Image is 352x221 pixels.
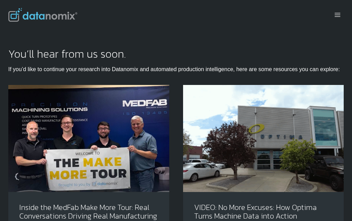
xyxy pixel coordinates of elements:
[8,65,344,74] p: If you’d like to continue your research into Datanomix and automated production intelligence, her...
[183,85,344,192] img: Discover how Optima Manufacturing uses Datanomix to turn raw machine data into real-time insights...
[8,8,77,22] img: Datanomix
[8,85,169,192] img: Make More Tour at Medfab - See how AI in Manufacturing is taking the spotlight
[331,9,344,20] button: Open menu
[8,48,344,59] h2: You’ll hear from us soon.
